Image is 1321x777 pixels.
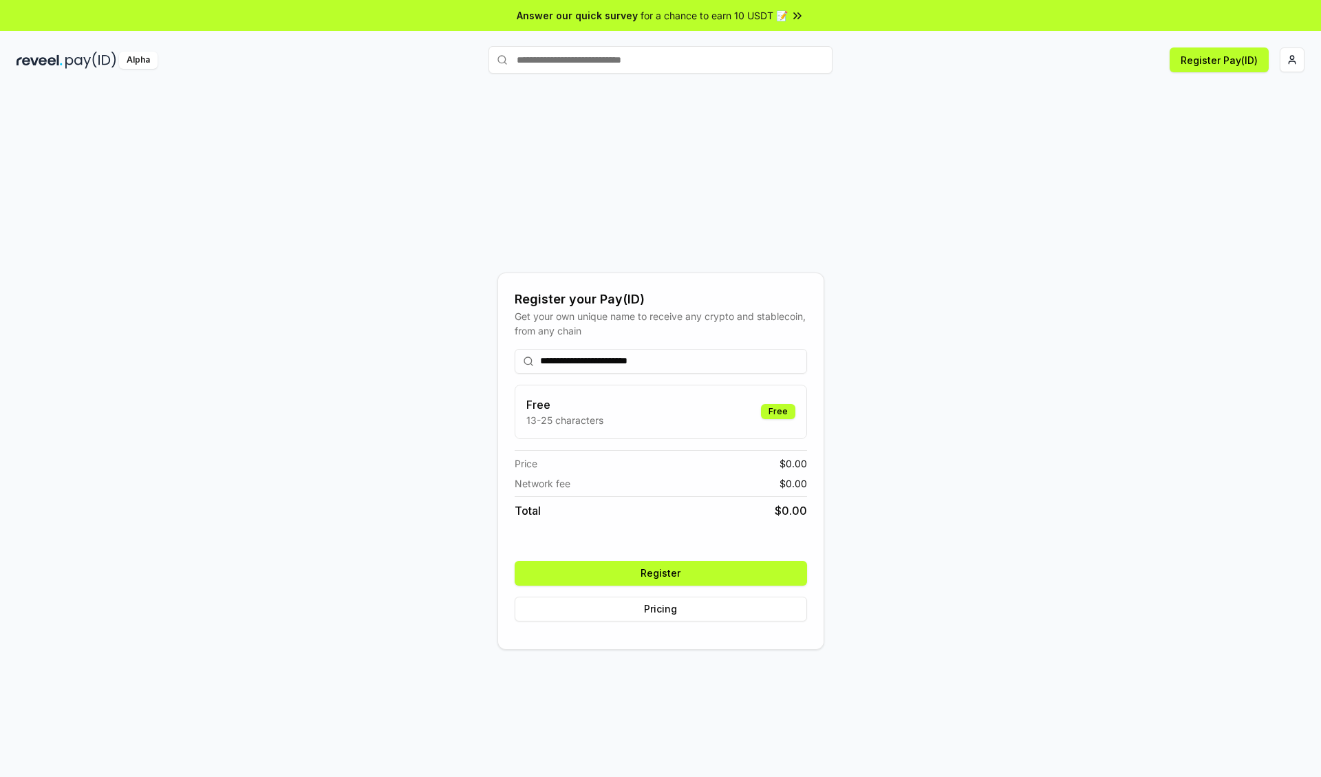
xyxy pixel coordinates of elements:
[641,8,788,23] span: for a chance to earn 10 USDT 📝
[515,597,807,621] button: Pricing
[780,476,807,491] span: $ 0.00
[119,52,158,69] div: Alpha
[515,502,541,519] span: Total
[517,8,638,23] span: Answer our quick survey
[515,290,807,309] div: Register your Pay(ID)
[761,404,795,419] div: Free
[65,52,116,69] img: pay_id
[515,476,570,491] span: Network fee
[526,413,603,427] p: 13-25 characters
[775,502,807,519] span: $ 0.00
[780,456,807,471] span: $ 0.00
[515,456,537,471] span: Price
[17,52,63,69] img: reveel_dark
[515,309,807,338] div: Get your own unique name to receive any crypto and stablecoin, from any chain
[1170,47,1269,72] button: Register Pay(ID)
[526,396,603,413] h3: Free
[515,561,807,586] button: Register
